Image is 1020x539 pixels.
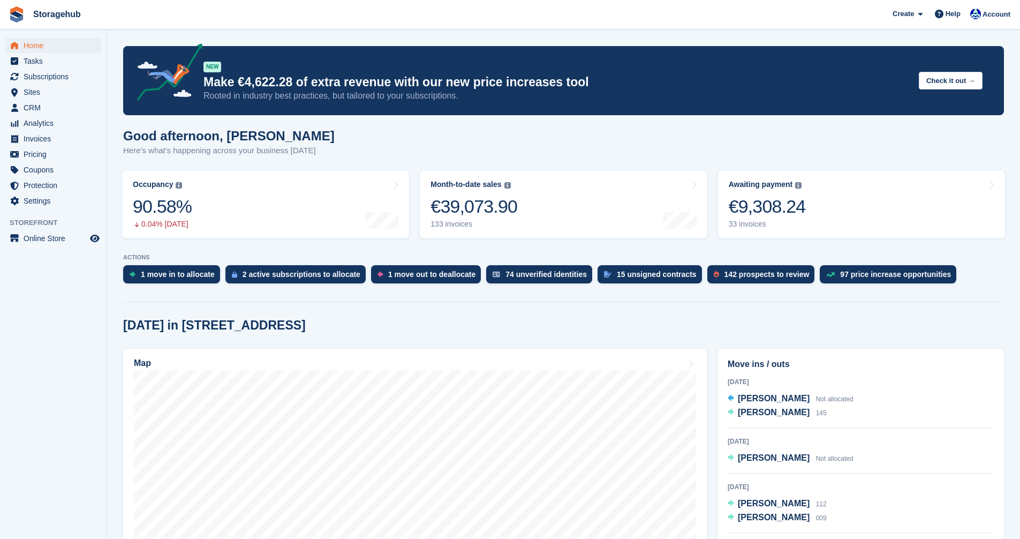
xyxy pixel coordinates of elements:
div: Awaiting payment [729,180,793,189]
a: menu [5,100,101,115]
a: Preview store [88,232,101,245]
span: [PERSON_NAME] [738,453,810,462]
img: price-adjustments-announcement-icon-8257ccfd72463d97f412b2fc003d46551f7dbcb40ab6d574587a9cd5c0d94... [128,43,203,104]
a: menu [5,193,101,208]
img: price_increase_opportunities-93ffe204e8149a01c8c9dc8f82e8f89637d9d84a8eef4429ea346261dce0b2c0.svg [826,272,835,277]
span: Online Store [24,231,88,246]
a: 97 price increase opportunities [820,265,962,289]
h2: Map [134,358,151,368]
a: [PERSON_NAME] 112 [728,497,827,511]
div: 1 move out to deallocate [388,270,475,279]
span: Not allocated [816,455,853,462]
a: [PERSON_NAME] 145 [728,406,827,420]
img: icon-info-grey-7440780725fd019a000dd9b08b2336e03edf1995a4989e88bcd33f0948082b44.svg [504,182,511,189]
span: Not allocated [816,395,853,403]
a: menu [5,54,101,69]
span: Protection [24,178,88,193]
a: 142 prospects to review [707,265,820,289]
span: Create [893,9,914,19]
span: Analytics [24,116,88,131]
a: menu [5,147,101,162]
span: [PERSON_NAME] [738,408,810,417]
p: ACTIONS [123,254,1004,261]
a: Occupancy 90.58% 0.04% [DATE] [122,170,409,238]
span: Coupons [24,162,88,177]
button: Check it out → [919,72,983,89]
h2: Move ins / outs [728,358,994,371]
span: 112 [816,500,827,508]
img: move_ins_to_allocate_icon-fdf77a2bb77ea45bf5b3d319d69a93e2d87916cf1d5bf7949dd705db3b84f3ca.svg [130,271,135,278]
span: [PERSON_NAME] [738,513,810,522]
span: Storefront [10,218,107,228]
div: 33 invoices [729,220,806,229]
a: menu [5,116,101,131]
a: [PERSON_NAME] 009 [728,511,827,525]
img: Vladimir Osojnik [970,9,981,19]
a: 1 move out to deallocate [371,265,486,289]
span: [PERSON_NAME] [738,394,810,403]
div: 15 unsigned contracts [617,270,697,279]
span: [PERSON_NAME] [738,499,810,508]
img: move_outs_to_deallocate_icon-f764333ba52eb49d3ac5e1228854f67142a1ed5810a6f6cc68b1a99e826820c5.svg [377,271,383,278]
div: Occupancy [133,180,173,189]
p: Rooted in industry best practices, but tailored to your subscriptions. [203,90,910,102]
a: menu [5,162,101,177]
a: menu [5,131,101,146]
a: menu [5,69,101,84]
span: 009 [816,514,827,522]
div: 0.04% [DATE] [133,220,192,229]
img: contract_signature_icon-13c848040528278c33f63329250d36e43548de30e8caae1d1a13099fd9432cc5.svg [604,271,611,278]
a: menu [5,178,101,193]
div: 2 active subscriptions to allocate [243,270,360,279]
span: Account [983,9,1010,20]
a: menu [5,231,101,246]
a: 2 active subscriptions to allocate [225,265,371,289]
h2: [DATE] in [STREET_ADDRESS] [123,318,306,333]
span: CRM [24,100,88,115]
a: 15 unsigned contracts [598,265,707,289]
span: Pricing [24,147,88,162]
a: 74 unverified identities [486,265,598,289]
a: menu [5,38,101,53]
img: verify_identity-adf6edd0f0f0b5bbfe63781bf79b02c33cf7c696d77639b501bdc392416b5a36.svg [493,271,500,278]
span: Home [24,38,88,53]
a: menu [5,85,101,100]
span: Invoices [24,131,88,146]
img: icon-info-grey-7440780725fd019a000dd9b08b2336e03edf1995a4989e88bcd33f0948082b44.svg [795,182,802,189]
div: [DATE] [728,437,994,446]
div: 1 move in to allocate [141,270,215,279]
div: Month-to-date sales [430,180,501,189]
a: Storagehub [29,5,85,23]
div: €9,308.24 [729,196,806,218]
span: Settings [24,193,88,208]
img: active_subscription_to_allocate_icon-d502201f5373d7db506a760aba3b589e785aa758c864c3986d89f69b8ff3... [232,271,237,278]
a: 1 move in to allocate [123,265,225,289]
div: [DATE] [728,377,994,387]
h1: Good afternoon, [PERSON_NAME] [123,129,335,143]
a: [PERSON_NAME] Not allocated [728,392,853,406]
div: 74 unverified identities [505,270,587,279]
span: Subscriptions [24,69,88,84]
span: Sites [24,85,88,100]
img: icon-info-grey-7440780725fd019a000dd9b08b2336e03edf1995a4989e88bcd33f0948082b44.svg [176,182,182,189]
div: €39,073.90 [430,196,517,218]
p: Make €4,622.28 of extra revenue with our new price increases tool [203,74,910,90]
a: [PERSON_NAME] Not allocated [728,452,853,466]
img: prospect-51fa495bee0391a8d652442698ab0144808aea92771e9ea1ae160a38d050c398.svg [714,271,719,278]
div: 97 price increase opportunities [840,270,951,279]
span: 145 [816,409,827,417]
div: [DATE] [728,482,994,492]
div: 142 prospects to review [724,270,810,279]
div: 133 invoices [430,220,517,229]
span: Help [946,9,961,19]
img: stora-icon-8386f47178a22dfd0bd8f6a31ec36ba5ce8667c1dd55bd0f319d3a0aa187defe.svg [9,6,25,23]
a: Month-to-date sales €39,073.90 133 invoices [420,170,707,238]
span: Tasks [24,54,88,69]
a: Awaiting payment €9,308.24 33 invoices [718,170,1005,238]
div: 90.58% [133,196,192,218]
p: Here's what's happening across your business [DATE] [123,145,335,157]
div: NEW [203,62,221,72]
